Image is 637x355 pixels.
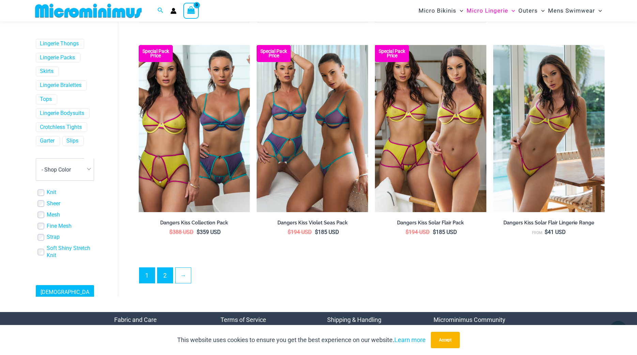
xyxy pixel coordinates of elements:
span: - Shop Color [42,166,71,173]
a: Search icon link [157,6,164,15]
bdi: 359 USD [197,229,221,235]
a: Strap [47,234,60,241]
a: Lingerie Thongs [40,40,79,47]
bdi: 185 USD [433,229,457,235]
span: - Shop Color [36,159,94,180]
span: $ [406,229,409,235]
b: Special Pack Price [375,49,409,58]
a: Dangers kiss Collection Pack Dangers Kiss Solar Flair 1060 Bra 611 Micro 1760 Garter 03Dangers Ki... [139,45,250,212]
b: Special Pack Price [257,49,291,58]
img: Dangers kiss Violet Seas Pack [257,45,368,212]
img: Dangers Kiss Solar Flair 1060 Bra 6060 Thong 01 [493,45,605,212]
a: Lingerie Packs [40,54,75,61]
span: Page 1 [139,268,155,283]
bdi: 41 USD [545,229,566,235]
img: Dangers kiss Solar Flair Pack [375,45,486,212]
a: Fine Mesh [47,223,72,230]
a: Mens SwimwearMenu ToggleMenu Toggle [546,2,604,19]
span: Menu Toggle [538,2,545,19]
a: Dangers Kiss Collection Pack [139,220,250,228]
span: Menu Toggle [508,2,515,19]
a: Lingerie Bodysuits [40,110,84,117]
a: Crotchless Tights [40,124,82,131]
span: Mens Swimwear [548,2,595,19]
span: Micro Bikinis [419,2,456,19]
span: Outers [518,2,538,19]
span: $ [315,229,318,235]
a: Dangers Kiss Violet Seas Pack [257,220,368,228]
a: Dangers Kiss Solar Flair Pack [375,220,486,228]
a: Microminimus Community [434,316,505,323]
a: Skirts [40,68,54,75]
a: Soft Shiny Stretch Knit [47,245,94,259]
a: Account icon link [170,8,177,14]
span: $ [197,229,200,235]
span: From: [532,231,543,235]
img: Dangers kiss Collection Pack [139,45,250,212]
span: $ [545,229,548,235]
a: View Shopping Cart, empty [183,3,199,18]
a: Garter [40,137,55,145]
button: Accept [431,332,460,348]
h2: Dangers Kiss Solar Flair Pack [375,220,486,226]
a: [DEMOGRAPHIC_DATA] Sizing Guide [36,285,94,310]
h2: Dangers Kiss Collection Pack [139,220,250,226]
a: Tops [40,96,52,103]
bdi: 185 USD [315,229,339,235]
span: $ [288,229,291,235]
span: Menu Toggle [595,2,602,19]
a: Sheer [47,200,60,207]
bdi: 388 USD [169,229,194,235]
span: $ [433,229,436,235]
a: → [176,268,191,283]
p: This website uses cookies to ensure you get the best experience on our website. [177,335,426,345]
a: Fabric and Care [114,316,157,323]
a: Learn more [394,336,426,343]
a: Dangers kiss Violet Seas Pack Dangers Kiss Violet Seas 1060 Bra 611 Micro 04Dangers Kiss Violet S... [257,45,368,212]
h2: Dangers Kiss Violet Seas Pack [257,220,368,226]
a: Micro BikinisMenu ToggleMenu Toggle [417,2,465,19]
span: Menu Toggle [456,2,463,19]
a: Page 2 [157,268,173,283]
b: Special Pack Price [139,49,173,58]
a: Micro LingerieMenu ToggleMenu Toggle [465,2,517,19]
a: Dangers kiss Solar Flair Pack Dangers Kiss Solar Flair 1060 Bra 6060 Thong 1760 Garter 03Dangers ... [375,45,486,212]
span: $ [169,229,172,235]
span: Micro Lingerie [467,2,508,19]
a: Shipping & Handling [327,316,381,323]
a: Dangers Kiss Solar Flair 1060 Bra 6060 Thong 01Dangers Kiss Solar Flair 1060 Bra 6060 Thong 04Dan... [493,45,605,212]
h2: Dangers Kiss Solar Flair Lingerie Range [493,220,605,226]
nav: Product Pagination [139,267,605,287]
a: Dangers Kiss Solar Flair Lingerie Range [493,220,605,228]
a: Slips [66,137,78,145]
a: Knit [47,189,56,196]
img: MM SHOP LOGO FLAT [32,3,145,18]
bdi: 194 USD [406,229,430,235]
span: - Shop Color [36,158,94,181]
a: Terms of Service [221,316,266,323]
nav: Site Navigation [416,1,605,20]
bdi: 194 USD [288,229,312,235]
a: Lingerie Bralettes [40,82,81,89]
a: Mesh [47,211,60,219]
a: OutersMenu ToggleMenu Toggle [517,2,546,19]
